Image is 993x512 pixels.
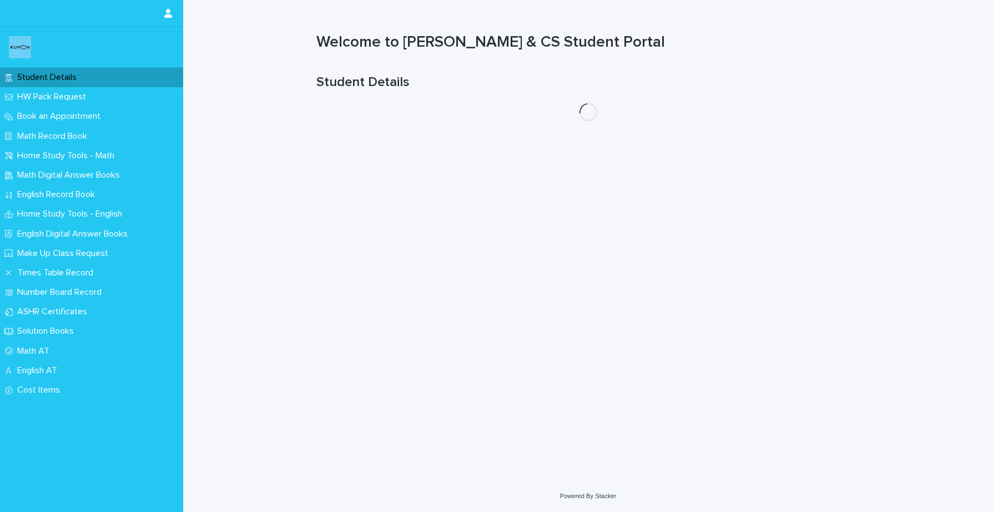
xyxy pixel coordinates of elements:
p: Times Table Record [13,268,102,278]
p: HW Pack Request [13,92,95,102]
p: English AT [13,365,66,376]
p: English Record Book [13,189,104,200]
img: o6XkwfS7S2qhyeB9lxyF [9,36,31,58]
p: Student Details [13,72,85,83]
h1: Welcome to [PERSON_NAME] & CS Student Portal [316,33,860,52]
h1: Student Details [316,74,860,91]
p: Make Up Class Request [13,248,117,259]
p: ASHR Certificates [13,307,96,317]
p: Home Study Tools - Math [13,150,123,161]
p: Cost Items [13,385,69,395]
p: Solution Books [13,326,83,337]
p: Number Board Record [13,287,110,298]
p: Math Digital Answer Books [13,170,129,180]
p: Math Record Book [13,131,96,142]
p: Home Study Tools - English [13,209,131,219]
p: Book an Appointment [13,111,109,122]
p: English Digital Answer Books [13,229,137,239]
a: Powered By Stacker [560,493,616,499]
p: Math AT [13,346,58,357]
